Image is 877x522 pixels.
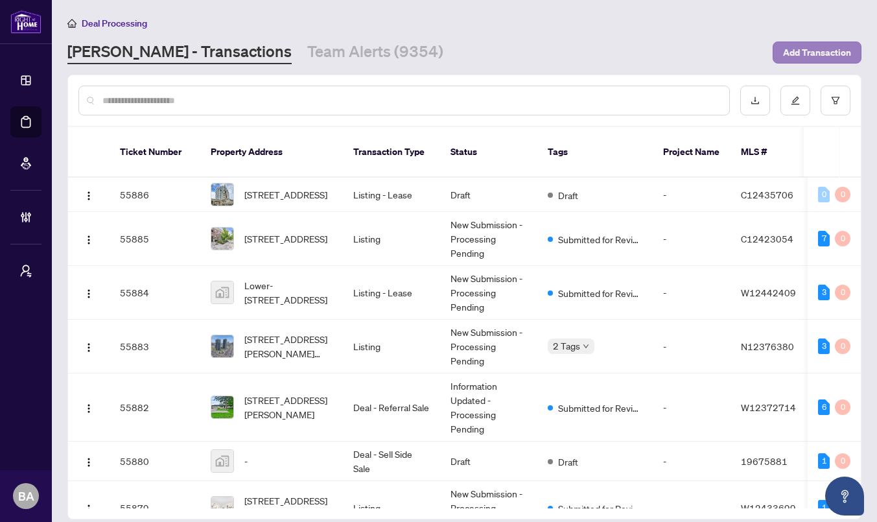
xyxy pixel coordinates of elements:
[835,338,850,354] div: 0
[211,497,233,519] img: thumbnail-img
[440,212,537,266] td: New Submission - Processing Pending
[818,338,830,354] div: 3
[78,451,99,471] button: Logo
[244,187,327,202] span: [STREET_ADDRESS]
[741,401,796,413] span: W12372714
[537,127,653,178] th: Tags
[244,231,327,246] span: [STREET_ADDRESS]
[553,338,580,353] span: 2 Tags
[558,286,642,300] span: Submitted for Review
[78,397,99,418] button: Logo
[818,453,830,469] div: 1
[653,374,731,442] td: -
[84,457,94,468] img: Logo
[818,399,830,415] div: 6
[583,343,589,350] span: down
[78,184,99,205] button: Logo
[741,502,796,514] span: W12433699
[835,231,850,246] div: 0
[78,336,99,357] button: Logo
[200,127,343,178] th: Property Address
[211,335,233,357] img: thumbnail-img
[818,500,830,516] div: 1
[440,266,537,320] td: New Submission - Processing Pending
[558,401,642,415] span: Submitted for Review
[751,96,760,105] span: download
[440,442,537,481] td: Draft
[741,189,793,200] span: C12435706
[558,232,642,246] span: Submitted for Review
[84,403,94,414] img: Logo
[343,320,440,374] td: Listing
[84,504,94,514] img: Logo
[84,342,94,353] img: Logo
[244,493,333,522] span: [STREET_ADDRESS][PERSON_NAME]
[835,285,850,300] div: 0
[653,127,731,178] th: Project Name
[783,42,851,63] span: Add Transaction
[741,340,794,352] span: N12376380
[82,18,147,29] span: Deal Processing
[818,231,830,246] div: 7
[835,453,850,469] div: 0
[818,187,830,202] div: 0
[773,42,861,64] button: Add Transaction
[780,86,810,115] button: edit
[110,212,200,266] td: 55885
[440,127,537,178] th: Status
[343,178,440,212] td: Listing - Lease
[211,450,233,472] img: thumbnail-img
[78,228,99,249] button: Logo
[825,477,864,516] button: Open asap
[440,374,537,442] td: Information Updated - Processing Pending
[653,266,731,320] td: -
[244,332,333,361] span: [STREET_ADDRESS][PERSON_NAME][PERSON_NAME]
[558,455,578,469] span: Draft
[110,266,200,320] td: 55884
[244,393,333,421] span: [STREET_ADDRESS][PERSON_NAME]
[440,320,537,374] td: New Submission - Processing Pending
[110,442,200,481] td: 55880
[110,178,200,212] td: 55886
[653,320,731,374] td: -
[78,282,99,303] button: Logo
[110,127,200,178] th: Ticket Number
[211,228,233,250] img: thumbnail-img
[78,497,99,518] button: Logo
[19,265,32,278] span: user-switch
[84,191,94,201] img: Logo
[831,96,840,105] span: filter
[821,86,850,115] button: filter
[211,396,233,418] img: thumbnail-img
[835,399,850,415] div: 0
[67,19,76,28] span: home
[18,487,34,505] span: BA
[741,233,793,244] span: C12423054
[653,178,731,212] td: -
[343,127,440,178] th: Transaction Type
[558,188,578,202] span: Draft
[835,187,850,202] div: 0
[558,501,642,516] span: Submitted for Review
[110,374,200,442] td: 55882
[211,281,233,303] img: thumbnail-img
[741,455,788,467] span: 19675881
[211,184,233,206] img: thumbnail-img
[84,235,94,245] img: Logo
[244,454,248,468] span: -
[244,278,333,307] span: Lower-[STREET_ADDRESS]
[10,10,41,34] img: logo
[440,178,537,212] td: Draft
[67,41,292,64] a: [PERSON_NAME] - Transactions
[731,127,808,178] th: MLS #
[653,442,731,481] td: -
[740,86,770,115] button: download
[84,289,94,299] img: Logo
[110,320,200,374] td: 55883
[741,287,796,298] span: W12442409
[343,374,440,442] td: Deal - Referral Sale
[307,41,443,64] a: Team Alerts (9354)
[791,96,800,105] span: edit
[343,266,440,320] td: Listing - Lease
[343,442,440,481] td: Deal - Sell Side Sale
